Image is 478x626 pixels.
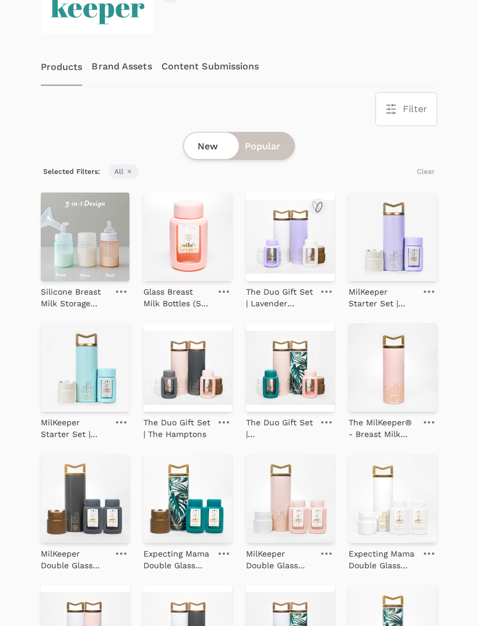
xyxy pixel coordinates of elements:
a: MilKeeper Double Glass Set | Starry Night [41,543,108,571]
p: MilKeeper Double Glass Set | Pink Sands [246,548,314,571]
button: Filter [376,93,437,125]
a: MilKeeper Starter Set | Lavender Fields [349,281,416,309]
img: Glass Breast Milk Bottles (Set of 2) [143,193,232,281]
p: Expecting Mama Double Glass Set | Aspen White [349,548,416,571]
img: Expecting Mama Double Glass Set | Panama Palms [143,454,232,543]
img: The Duo Gift Set | The Hamptons [143,323,232,412]
img: The MilKeeper® - Breast Milk Cooler [349,323,437,412]
img: Silicone Breast Milk Storage (Set of 3) [41,193,129,281]
a: Glass Breast Milk Bottles (Set of 2) [143,281,211,309]
p: Silicone Breast Milk Storage (Set of 3) [41,286,108,309]
a: Brand Assets [92,47,152,86]
a: The Duo Gift Set | Lavender Fields [246,281,314,309]
img: MilKeeper Double Glass Set | Pink Sands [246,454,335,543]
p: Glass Breast Milk Bottles (Set of 2) [143,286,211,309]
p: Expecting Mama Double Glass Set | Panama Palms [143,548,211,571]
img: MilKeeper Starter Set | Lavender Fields [349,193,437,281]
img: MilKeeper Double Glass Set | Starry Night [41,454,129,543]
a: Products [41,47,83,86]
a: The Duo Gift Set | The Hamptons [143,412,211,440]
p: The Duo Gift Set | The Hamptons [143,417,211,440]
a: The MilKeeper® - Breast Milk Cooler [349,412,416,440]
a: Content Submissions [161,47,259,86]
a: Silicone Breast Milk Storage (Set of 3) [41,281,108,309]
a: MilKeeper Starter Set | Ocean Mist [41,412,108,440]
p: The Duo Gift Set | [GEOGRAPHIC_DATA][US_STATE] [246,417,314,440]
p: MilKeeper Starter Set | Ocean Mist [41,417,108,440]
img: The Duo Gift Set | Lavender Fields [246,193,335,281]
button: Clear [414,165,437,179]
img: The Duo Gift Set | Hotel California [246,323,335,412]
a: The Duo Gift Set | [GEOGRAPHIC_DATA][US_STATE] [246,412,314,440]
img: Expecting Mama Double Glass Set | Aspen White [349,454,437,543]
span: Filter [403,102,427,116]
span: All [108,165,139,179]
span: New [198,139,218,153]
p: MilKeeper Double Glass Set | Starry Night [41,548,108,571]
a: Expecting Mama Double Glass Set | Panama Palms [143,543,211,571]
img: MilKeeper Starter Set | Ocean Mist [41,323,129,412]
a: MilKeeper Double Glass Set | Pink Sands [246,543,314,571]
p: The MilKeeper® - Breast Milk Cooler [349,417,416,440]
p: The Duo Gift Set | Lavender Fields [246,286,314,309]
span: Selected Filters: [41,165,103,179]
a: Expecting Mama Double Glass Set | Aspen White [349,543,416,571]
p: MilKeeper Starter Set | Lavender Fields [349,286,416,309]
span: Popular [245,139,280,153]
